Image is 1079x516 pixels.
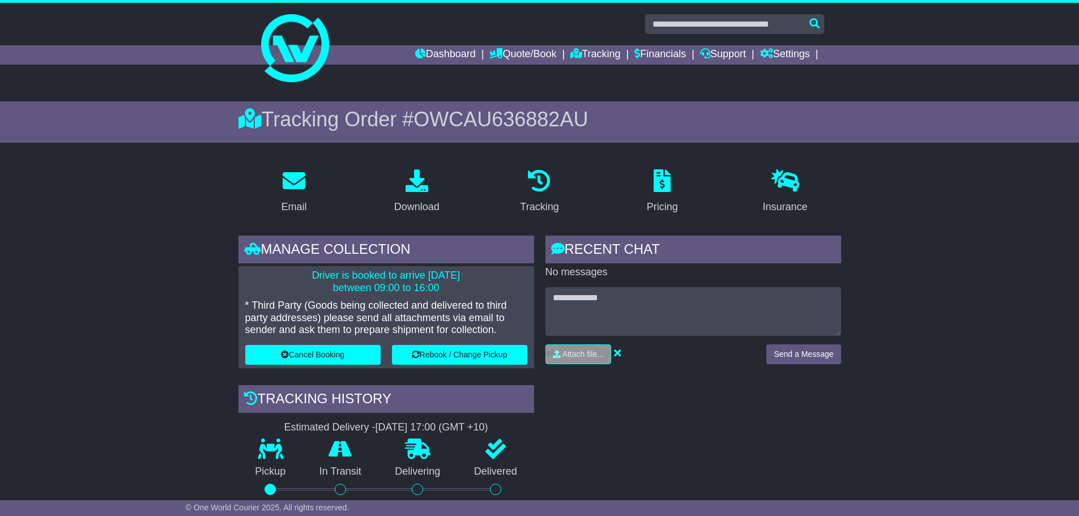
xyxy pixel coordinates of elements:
[639,165,685,219] a: Pricing
[766,344,841,364] button: Send a Message
[238,385,534,416] div: Tracking history
[457,466,534,478] p: Delivered
[245,270,527,294] p: Driver is booked to arrive [DATE] between 09:00 to 16:00
[274,165,314,219] a: Email
[647,199,678,215] div: Pricing
[520,199,558,215] div: Tracking
[392,345,527,365] button: Rebook / Change Pickup
[394,199,440,215] div: Download
[387,165,447,219] a: Download
[634,45,686,65] a: Financials
[545,236,841,266] div: RECENT CHAT
[238,107,841,131] div: Tracking Order #
[763,199,808,215] div: Insurance
[238,236,534,266] div: Manage collection
[302,466,378,478] p: In Transit
[756,165,815,219] a: Insurance
[513,165,566,219] a: Tracking
[415,45,476,65] a: Dashboard
[245,300,527,336] p: * Third Party (Goods being collected and delivered to third party addresses) please send all atta...
[700,45,746,65] a: Support
[238,466,303,478] p: Pickup
[378,466,458,478] p: Delivering
[760,45,810,65] a: Settings
[413,108,588,131] span: OWCAU636882AU
[238,421,534,434] div: Estimated Delivery -
[245,345,381,365] button: Cancel Booking
[186,503,349,512] span: © One World Courier 2025. All rights reserved.
[570,45,620,65] a: Tracking
[281,199,306,215] div: Email
[489,45,556,65] a: Quote/Book
[376,421,488,434] div: [DATE] 17:00 (GMT +10)
[545,266,841,279] p: No messages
